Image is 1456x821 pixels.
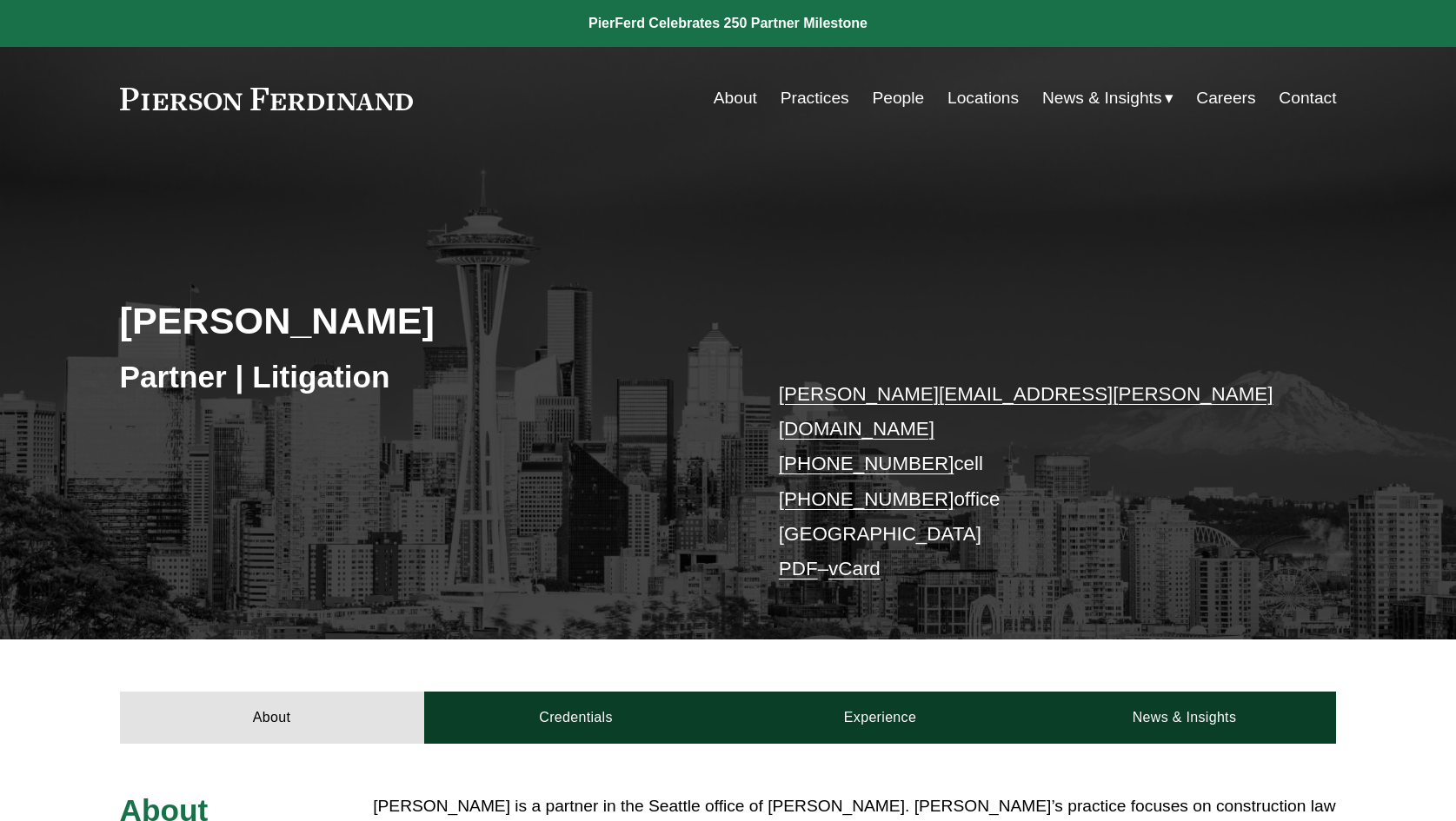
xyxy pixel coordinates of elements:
[779,453,954,474] a: [PHONE_NUMBER]
[1279,82,1336,115] a: Contact
[1042,83,1162,114] span: News & Insights
[120,298,728,343] h2: [PERSON_NAME]
[1196,82,1255,115] a: Careers
[779,558,818,579] a: PDF
[779,377,1286,587] p: cell office [GEOGRAPHIC_DATA] –
[120,358,728,396] h3: Partner | Litigation
[424,692,728,744] a: Credentials
[1032,692,1336,744] a: News & Insights
[714,82,757,115] a: About
[779,488,954,510] a: [PHONE_NUMBER]
[947,82,1019,115] a: Locations
[120,692,424,744] a: About
[828,558,881,579] a: vCard
[779,383,1273,440] a: [PERSON_NAME][EMAIL_ADDRESS][PERSON_NAME][DOMAIN_NAME]
[728,692,1033,744] a: Experience
[872,82,924,115] a: People
[781,82,849,115] a: Practices
[1042,82,1173,115] a: folder dropdown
